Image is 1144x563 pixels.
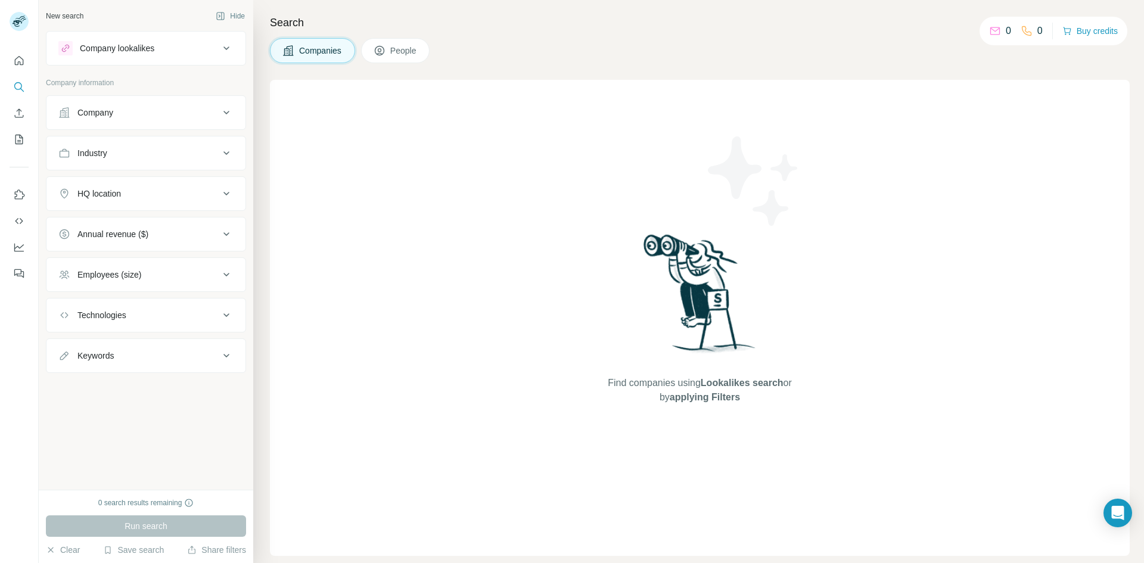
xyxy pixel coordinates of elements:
img: Surfe Illustration - Stars [700,127,807,235]
span: Companies [299,45,343,57]
button: Company lookalikes [46,34,245,63]
span: applying Filters [670,392,740,402]
button: Keywords [46,341,245,370]
button: Annual revenue ($) [46,220,245,248]
button: Clear [46,544,80,556]
p: 0 [1006,24,1011,38]
button: Use Surfe on LinkedIn [10,184,29,206]
div: Industry [77,147,107,159]
button: Use Surfe API [10,210,29,232]
div: Company [77,107,113,119]
button: Dashboard [10,237,29,258]
p: Company information [46,77,246,88]
span: Find companies using or by [604,376,795,405]
button: Hide [207,7,253,25]
button: Quick start [10,50,29,71]
p: 0 [1037,24,1043,38]
button: Buy credits [1062,23,1118,39]
div: Employees (size) [77,269,141,281]
span: Lookalikes search [701,378,784,388]
div: 0 search results remaining [98,497,194,508]
div: Company lookalikes [80,42,154,54]
button: Save search [103,544,164,556]
div: New search [46,11,83,21]
h4: Search [270,14,1130,31]
span: People [390,45,418,57]
button: Enrich CSV [10,102,29,124]
button: HQ location [46,179,245,208]
img: Surfe Illustration - Woman searching with binoculars [638,231,762,364]
div: HQ location [77,188,121,200]
button: Employees (size) [46,260,245,289]
button: Feedback [10,263,29,284]
button: Technologies [46,301,245,329]
button: My lists [10,129,29,150]
button: Industry [46,139,245,167]
button: Share filters [187,544,246,556]
button: Search [10,76,29,98]
div: Annual revenue ($) [77,228,148,240]
div: Keywords [77,350,114,362]
button: Company [46,98,245,127]
div: Open Intercom Messenger [1103,499,1132,527]
div: Technologies [77,309,126,321]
